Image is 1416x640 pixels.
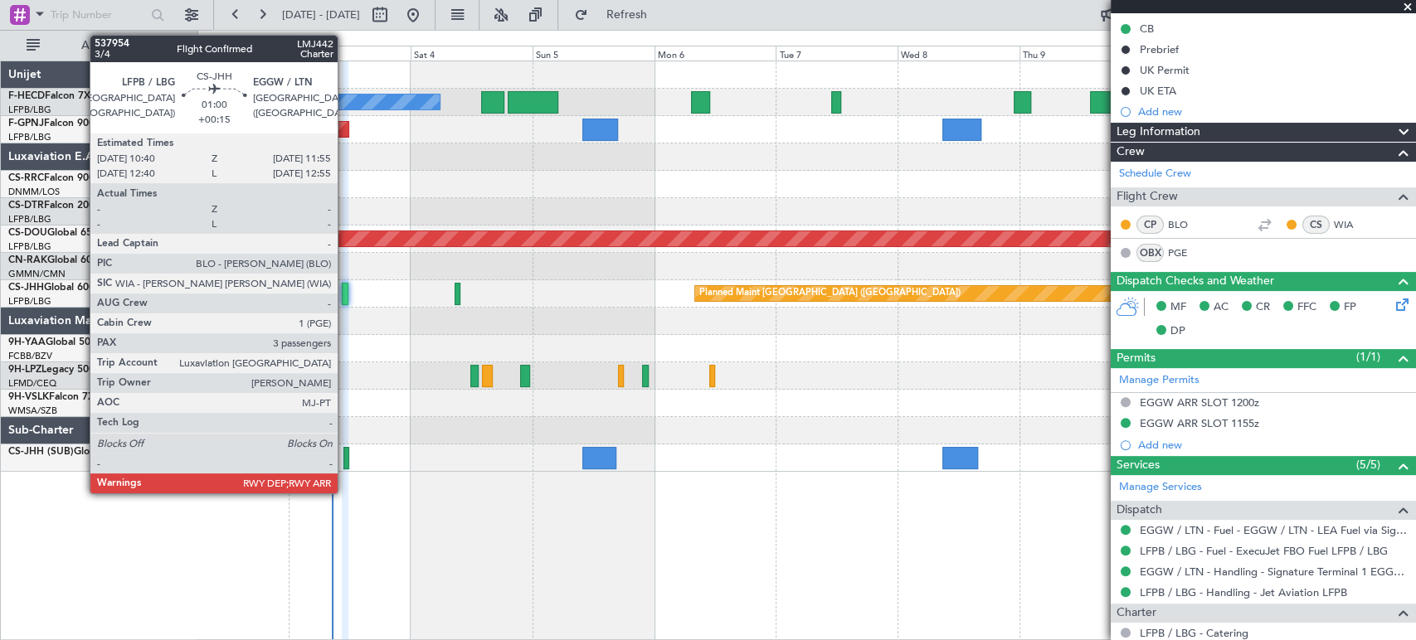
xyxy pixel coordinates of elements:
[1302,216,1330,234] div: CS
[1117,123,1200,142] span: Leg Information
[1119,479,1202,496] a: Manage Services
[282,7,360,22] span: [DATE] - [DATE]
[18,32,180,59] button: All Aircraft
[1214,299,1229,316] span: AC
[8,91,90,101] a: F-HECDFalcon 7X
[1117,604,1156,623] span: Charter
[1256,299,1270,316] span: CR
[8,377,56,390] a: LFMD/CEQ
[1138,438,1408,452] div: Add new
[43,40,175,51] span: All Aircraft
[1140,585,1347,599] a: LFPB / LBG - Handling - Jet Aviation LFPB
[201,33,229,47] div: [DATE]
[289,46,411,61] div: Fri 3
[8,268,66,280] a: GMMN/CMN
[8,447,74,457] span: CS-JHH (SUB)
[8,337,46,347] span: 9H-YAA
[8,283,44,293] span: CS-JHH
[8,131,51,143] a: LFPB/LBG
[8,119,107,128] a: F-GPNJFalcon 900EX
[8,365,41,375] span: 9H-LPZ
[776,46,898,61] div: Tue 7
[1019,46,1141,61] div: Thu 9
[8,213,51,225] a: LFPB/LBG
[1117,143,1145,162] span: Crew
[8,405,57,417] a: WMSA/SZB
[51,2,146,27] input: Trip Number
[1117,501,1162,520] span: Dispatch
[8,350,52,362] a: FCBB/BZV
[8,228,47,238] span: CS-DOU
[567,2,666,28] button: Refresh
[1344,299,1356,316] span: FP
[1140,544,1388,558] a: LFPB / LBG - Fuel - ExecuJet FBO Fuel LFPB / LBG
[1119,372,1199,389] a: Manage Permits
[1140,42,1179,56] div: Prebrief
[1117,349,1156,368] span: Permits
[8,91,45,101] span: F-HECD
[1140,63,1190,77] div: UK Permit
[1136,244,1164,262] div: OBX
[1138,104,1408,119] div: Add new
[1140,565,1408,579] a: EGGW / LTN - Handling - Signature Terminal 1 EGGW / LTN
[8,283,100,293] a: CS-JHHGlobal 6000
[8,186,60,198] a: DNMM/LOS
[1356,456,1380,473] span: (5/5)
[8,173,106,183] a: CS-RRCFalcon 900LX
[8,255,47,265] span: CN-RAK
[591,9,661,21] span: Refresh
[411,46,533,61] div: Sat 4
[1168,217,1205,232] a: BLO
[1170,323,1185,340] span: DP
[1140,416,1259,430] div: EGGW ARR SLOT 1155z
[8,392,49,402] span: 9H-VSLK
[1356,348,1380,366] span: (1/1)
[699,281,961,306] div: Planned Maint [GEOGRAPHIC_DATA] ([GEOGRAPHIC_DATA])
[1136,216,1164,234] div: CP
[898,46,1019,61] div: Wed 8
[1140,523,1408,537] a: EGGW / LTN - Fuel - EGGW / LTN - LEA Fuel via Signature in EGGW
[1140,22,1154,36] div: CB
[8,337,102,347] a: 9H-YAAGlobal 5000
[1140,84,1176,98] div: UK ETA
[1117,456,1160,475] span: Services
[8,447,130,457] a: CS-JHH (SUB)Global 6000
[1170,299,1186,316] span: MF
[1117,272,1274,291] span: Dispatch Checks and Weather
[1168,245,1205,260] a: PGE
[1119,166,1191,182] a: Schedule Crew
[1140,626,1248,640] a: LFPB / LBG - Catering
[8,228,104,238] a: CS-DOUGlobal 6500
[8,240,51,253] a: LFPB/LBG
[167,46,289,61] div: Thu 2
[8,173,44,183] span: CS-RRC
[1297,299,1316,316] span: FFC
[1140,395,1259,410] div: EGGW ARR SLOT 1200z
[654,46,776,61] div: Mon 6
[1117,187,1178,206] span: Flight Crew
[240,90,414,114] div: AOG Maint Paris ([GEOGRAPHIC_DATA])
[8,392,95,402] a: 9H-VSLKFalcon 7X
[8,201,100,211] a: CS-DTRFalcon 2000
[8,104,51,116] a: LFPB/LBG
[8,295,51,308] a: LFPB/LBG
[8,365,95,375] a: 9H-LPZLegacy 500
[8,119,44,128] span: F-GPNJ
[8,201,44,211] span: CS-DTR
[262,90,300,114] div: No Crew
[533,46,654,61] div: Sun 5
[1334,217,1371,232] a: WIA
[8,255,104,265] a: CN-RAKGlobal 6000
